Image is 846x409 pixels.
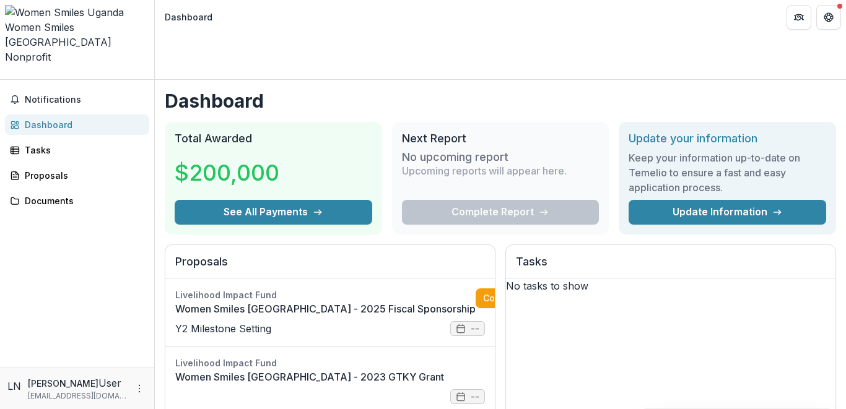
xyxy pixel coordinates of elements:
[5,90,149,110] button: Notifications
[25,118,139,131] div: Dashboard
[629,200,826,225] a: Update Information
[629,132,826,145] h2: Update your information
[175,301,476,316] a: Women Smiles [GEOGRAPHIC_DATA] - 2025 Fiscal Sponsorship
[629,150,826,195] h3: Keep your information up-to-date on Temelio to ensure a fast and easy application process.
[25,95,144,105] span: Notifications
[25,194,139,207] div: Documents
[402,132,600,145] h2: Next Report
[7,379,23,394] div: Lilian Nakigozi
[160,8,217,26] nav: breadcrumb
[787,5,811,30] button: Partners
[402,150,508,164] h3: No upcoming report
[165,11,212,24] div: Dashboard
[5,51,51,63] span: Nonprofit
[516,255,826,278] h2: Tasks
[5,114,149,135] a: Dashboard
[175,369,485,384] a: Women Smiles [GEOGRAPHIC_DATA] - 2023 GTKY Grant
[28,390,127,402] p: [EMAIL_ADDRESS][DOMAIN_NAME]
[25,144,139,157] div: Tasks
[476,288,547,308] a: Complete
[175,132,372,145] h2: Total Awarded
[5,5,149,20] img: Women Smiles Uganda
[175,156,279,189] h3: $200,000
[5,165,149,186] a: Proposals
[5,140,149,160] a: Tasks
[5,191,149,211] a: Documents
[175,255,485,278] h2: Proposals
[175,200,372,225] button: See All Payments
[506,278,835,293] p: No tasks to show
[28,377,98,390] p: [PERSON_NAME]
[98,376,121,390] p: User
[816,5,841,30] button: Get Help
[132,381,147,396] button: More
[5,20,149,50] div: Women Smiles [GEOGRAPHIC_DATA]
[402,163,567,178] p: Upcoming reports will appear here.
[25,169,139,182] div: Proposals
[165,90,836,112] h1: Dashboard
